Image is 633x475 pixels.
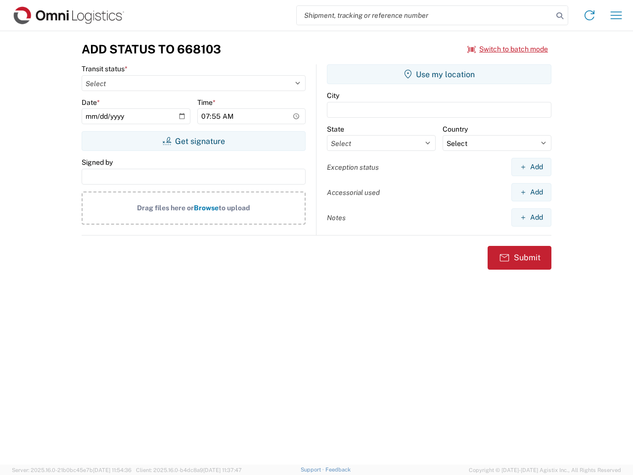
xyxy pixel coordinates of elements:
[511,183,551,201] button: Add
[327,91,339,100] label: City
[488,246,551,270] button: Submit
[327,188,380,197] label: Accessorial used
[194,204,219,212] span: Browse
[82,158,113,167] label: Signed by
[203,467,242,473] span: [DATE] 11:37:47
[301,467,325,473] a: Support
[136,467,242,473] span: Client: 2025.16.0-b4dc8a9
[327,163,379,172] label: Exception status
[511,208,551,227] button: Add
[82,42,221,56] h3: Add Status to 668103
[197,98,216,107] label: Time
[137,204,194,212] span: Drag files here or
[325,467,351,473] a: Feedback
[297,6,553,25] input: Shipment, tracking or reference number
[511,158,551,176] button: Add
[82,131,306,151] button: Get signature
[327,64,551,84] button: Use my location
[82,98,100,107] label: Date
[467,41,548,57] button: Switch to batch mode
[82,64,128,73] label: Transit status
[443,125,468,134] label: Country
[93,467,132,473] span: [DATE] 11:54:36
[12,467,132,473] span: Server: 2025.16.0-21b0bc45e7b
[327,213,346,222] label: Notes
[469,466,621,475] span: Copyright © [DATE]-[DATE] Agistix Inc., All Rights Reserved
[219,204,250,212] span: to upload
[327,125,344,134] label: State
